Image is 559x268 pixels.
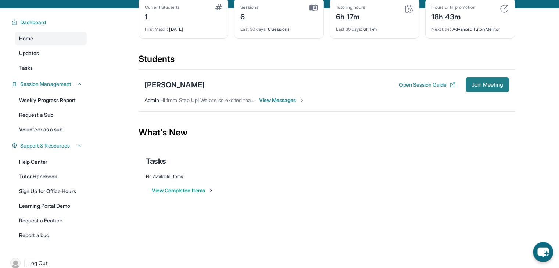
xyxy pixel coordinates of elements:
[15,123,87,136] a: Volunteer as a sub
[145,26,168,32] span: First Match :
[139,116,515,149] div: What's New
[15,214,87,227] a: Request a Feature
[336,4,365,10] div: Tutoring hours
[431,22,509,32] div: Advanced Tutor/Mentor
[240,4,259,10] div: Sessions
[431,26,451,32] span: Next title :
[15,199,87,213] a: Learning Portal Demo
[17,80,82,88] button: Session Management
[15,170,87,183] a: Tutor Handbook
[24,259,25,268] span: |
[20,80,71,88] span: Session Management
[404,4,413,13] img: card
[19,50,39,57] span: Updates
[20,19,46,26] span: Dashboard
[299,97,305,103] img: Chevron-Right
[15,108,87,122] a: Request a Sub
[20,142,70,149] span: Support & Resources
[145,22,222,32] div: [DATE]
[240,22,318,32] div: 6 Sessions
[144,97,160,103] span: Admin :
[336,22,413,32] div: 6h 17m
[19,64,33,72] span: Tasks
[533,242,553,262] button: chat-button
[240,10,259,22] div: 6
[336,26,362,32] span: Last 30 days :
[15,185,87,198] a: Sign Up for Office Hours
[146,174,508,180] div: No Available Items
[15,94,87,107] a: Weekly Progress Report
[19,35,33,42] span: Home
[145,4,180,10] div: Current Students
[17,142,82,149] button: Support & Resources
[17,19,82,26] button: Dashboard
[15,155,87,169] a: Help Center
[472,83,503,87] span: Join Meeting
[431,4,476,10] div: Hours until promotion
[152,187,214,194] button: View Completed Items
[28,260,47,267] span: Log Out
[466,77,509,92] button: Join Meeting
[215,4,222,10] img: card
[500,4,509,13] img: card
[139,53,515,69] div: Students
[336,10,365,22] div: 6h 17m
[144,80,205,90] div: [PERSON_NAME]
[15,229,87,242] a: Report a bug
[145,10,180,22] div: 1
[15,61,87,75] a: Tasks
[431,10,476,22] div: 18h 43m
[15,32,87,45] a: Home
[259,97,305,104] span: View Messages
[309,4,318,11] img: card
[399,81,455,88] button: Open Session Guide
[146,156,166,166] span: Tasks
[15,47,87,60] a: Updates
[240,26,267,32] span: Last 30 days :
